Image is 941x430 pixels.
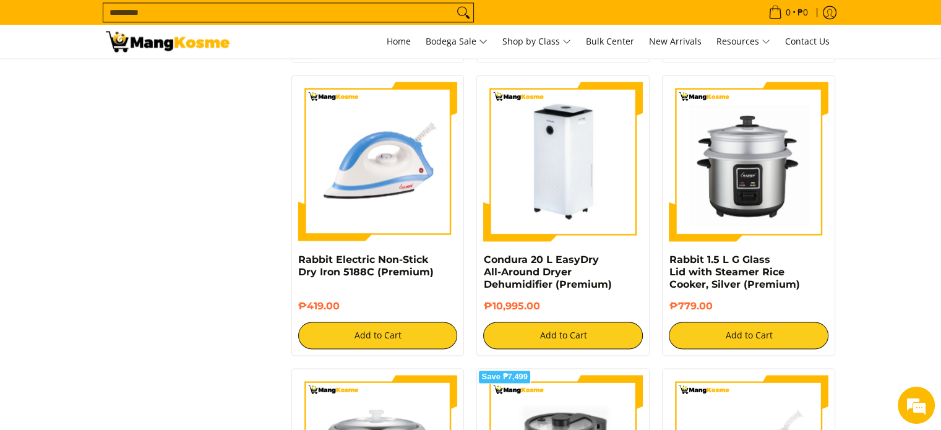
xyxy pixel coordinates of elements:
a: Bulk Center [580,25,640,58]
h6: ₱10,995.00 [483,300,643,312]
button: Add to Cart [669,322,828,349]
a: New Arrivals [643,25,708,58]
a: Home [380,25,417,58]
span: Contact Us [785,35,830,47]
a: Resources [710,25,776,58]
button: Search [453,3,473,22]
div: Minimize live chat window [203,6,233,36]
img: Small Appliances l Mang Kosme: Home Appliances Warehouse Sale [106,31,230,52]
span: • [765,6,812,19]
button: Add to Cart [298,322,458,349]
span: Shop by Class [502,34,571,49]
img: Condura 20 L EasyDry All-Around Dryer Dehumidifier (Premium) - 0 [483,82,643,241]
span: Save ₱7,499 [481,373,528,381]
a: Bodega Sale [419,25,494,58]
nav: Main Menu [242,25,836,58]
h6: ₱419.00 [298,300,458,312]
span: ₱0 [796,8,810,17]
span: Bulk Center [586,35,634,47]
img: https://mangkosme.com/products/rabbit-electric-non-stick-dry-iron-5188c-class-a [298,82,458,241]
a: Shop by Class [496,25,577,58]
span: 0 [784,8,793,17]
img: https://mangkosme.com/products/rabbit-1-5-l-g-glass-lid-with-steamer-rice-cooker-silver-class-a [669,82,828,241]
span: New Arrivals [649,35,702,47]
textarea: Type your message and hit 'Enter' [6,293,236,337]
span: Bodega Sale [426,34,488,49]
h6: ₱779.00 [669,300,828,312]
a: Contact Us [779,25,836,58]
button: Add to Cart [483,322,643,349]
a: Rabbit 1.5 L G Glass Lid with Steamer Rice Cooker, Silver (Premium) [669,254,799,290]
a: Rabbit Electric Non-Stick Dry Iron 5188C (Premium) [298,254,434,278]
span: We're online! [72,134,171,259]
span: Home [387,35,411,47]
a: Condura 20 L EasyDry All-Around Dryer Dehumidifier (Premium) [483,254,611,290]
div: Chat with us now [64,69,208,85]
span: Resources [716,34,770,49]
